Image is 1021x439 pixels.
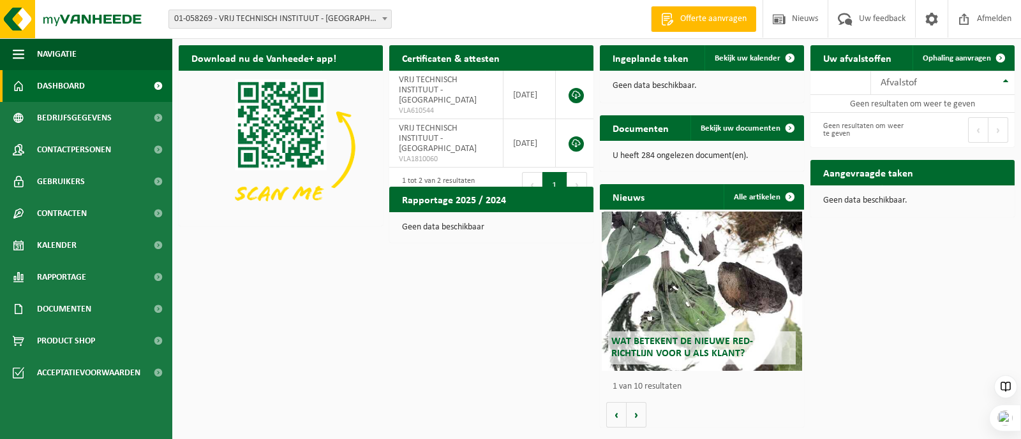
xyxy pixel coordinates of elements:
button: Volgende [627,402,646,428]
h2: Download nu de Vanheede+ app! [179,45,349,70]
button: Previous [522,172,542,198]
button: Vorige [606,402,627,428]
span: Bedrijfsgegevens [37,102,112,134]
span: Acceptatievoorwaarden [37,357,140,389]
button: Previous [968,117,988,143]
span: VLA610544 [399,106,493,116]
button: Next [988,117,1008,143]
span: Bekijk uw kalender [715,54,780,62]
h2: Rapportage 2025 / 2024 [389,187,519,212]
a: Offerte aanvragen [651,6,756,32]
a: Bekijk uw documenten [690,115,803,141]
a: Bekijk uw kalender [704,45,803,71]
h2: Certificaten & attesten [389,45,512,70]
span: Rapportage [37,261,86,293]
button: 1 [542,172,567,198]
span: Kalender [37,229,77,261]
h2: Documenten [600,115,682,140]
span: Ophaling aanvragen [923,54,991,62]
h2: Aangevraagde taken [810,160,926,185]
p: 1 van 10 resultaten [613,382,798,391]
a: Wat betekent de nieuwe RED-richtlijn voor u als klant? [602,212,802,371]
td: [DATE] [503,71,556,119]
div: 1 tot 2 van 2 resultaten [396,171,475,199]
p: Geen data beschikbaar. [823,196,1002,205]
span: Contactpersonen [37,134,111,166]
h2: Ingeplande taken [600,45,701,70]
span: Gebruikers [37,166,85,198]
h2: Nieuws [600,184,657,209]
td: Geen resultaten om weer te geven [810,95,1015,113]
span: Afvalstof [881,78,917,88]
a: Ophaling aanvragen [913,45,1013,71]
span: Contracten [37,198,87,229]
button: Next [567,172,587,198]
p: Geen data beschikbaar [402,223,581,232]
p: U heeft 284 ongelezen document(en). [613,152,791,161]
span: Wat betekent de nieuwe RED-richtlijn voor u als klant? [611,336,753,359]
span: 01-058269 - VRIJ TECHNISCH INSTITUUT - BRUGGE [169,10,391,28]
a: Bekijk rapportage [498,212,592,237]
span: Navigatie [37,38,77,70]
p: Geen data beschikbaar. [613,82,791,90]
span: VLA1810060 [399,154,493,164]
span: VRIJ TECHNISCH INSTITUUT - [GEOGRAPHIC_DATA] [399,75,477,105]
span: Product Shop [37,325,95,357]
img: Download de VHEPlus App [179,71,383,224]
span: Offerte aanvragen [677,13,750,25]
span: Dashboard [37,70,85,102]
span: VRIJ TECHNISCH INSTITUUT - [GEOGRAPHIC_DATA] [399,124,477,154]
span: Bekijk uw documenten [701,124,780,133]
span: Documenten [37,293,91,325]
div: Geen resultaten om weer te geven [817,116,906,144]
td: [DATE] [503,119,556,168]
h2: Uw afvalstoffen [810,45,904,70]
a: Alle artikelen [724,184,803,210]
span: 01-058269 - VRIJ TECHNISCH INSTITUUT - BRUGGE [168,10,392,29]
